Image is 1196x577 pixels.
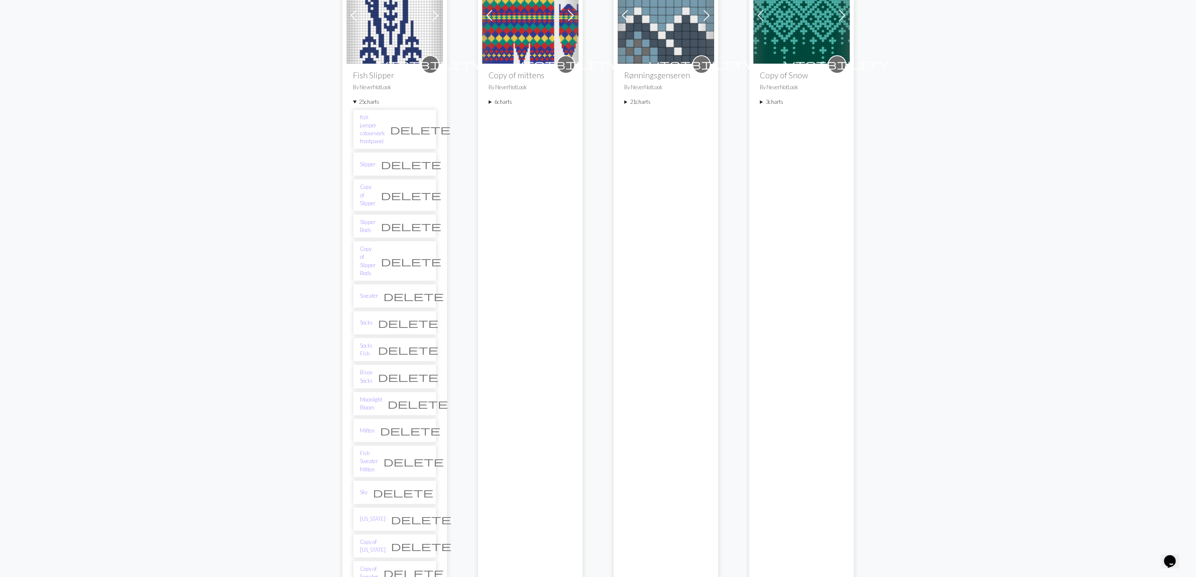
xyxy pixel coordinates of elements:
a: Sky [360,488,368,496]
a: Bison Socks [360,368,373,384]
span: delete [391,513,452,525]
a: Fish Sweater Mitten [360,449,378,474]
span: delete [378,317,439,329]
span: delete [373,487,434,498]
i: private [514,56,618,73]
iframe: chat widget [1161,544,1188,569]
button: Delete chart [385,121,456,137]
h2: Fish Slipper [353,70,436,80]
summary: 25charts [353,98,436,106]
i: private [378,56,483,73]
a: Mitten [360,427,375,435]
a: [US_STATE] [360,515,386,523]
a: Copy of Slipper [360,183,376,207]
a: Copy of Slipper Body [360,245,376,277]
span: delete [381,158,442,170]
h2: Rønningsgenseren [625,70,707,80]
p: By NeverNotLook [625,83,707,91]
summary: 6charts [489,98,572,106]
button: Delete chart [376,156,447,172]
p: By NeverNotLook [489,83,572,91]
a: Socks [360,319,373,327]
i: private [649,56,754,73]
span: visibility [785,58,890,71]
a: Socks Fish [360,342,373,358]
button: Delete chart [376,253,447,269]
button: Delete chart [383,396,454,412]
i: private [785,56,890,73]
h2: Copy of Snow [760,70,843,80]
span: delete [381,425,441,436]
button: Delete chart [376,218,447,234]
button: Delete chart [373,342,444,358]
span: delete [384,456,444,467]
button: Delete chart [373,315,444,331]
a: Copy of [US_STATE] [360,538,386,554]
span: delete [388,398,448,410]
button: Delete chart [368,484,439,500]
span: visibility [378,58,483,71]
a: Rønningsgenseren [618,10,714,18]
span: visibility [514,58,618,71]
button: Delete chart [373,369,444,385]
a: Gg snow [754,10,850,18]
p: By NeverNotLook [760,83,843,91]
p: By NeverNotLook [353,83,436,91]
span: delete [381,220,442,232]
button: Delete chart [376,187,447,203]
a: Sweater [360,292,378,300]
summary: 3charts [760,98,843,106]
button: Delete chart [378,288,450,304]
h2: Copy of mittens [489,70,572,80]
span: delete [391,124,451,135]
button: Delete chart [386,511,457,527]
button: Delete chart [386,538,457,554]
a: Slipper [360,160,376,168]
span: delete [378,371,439,383]
summary: 21charts [625,98,707,106]
span: delete [391,540,452,552]
span: delete [384,290,444,302]
button: Delete chart [375,422,446,438]
span: delete [381,255,442,267]
button: Delete chart [378,453,450,469]
a: Slipper Body [360,218,376,234]
span: visibility [649,58,754,71]
span: delete [378,344,439,355]
span: delete [381,189,442,201]
a: Moonlight Bloom [360,396,383,412]
a: fish jumper colourwork frontpanel [360,113,385,146]
a: Left Mitten [482,10,579,18]
a: fish jumper colourwork frontpanel [347,10,443,18]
